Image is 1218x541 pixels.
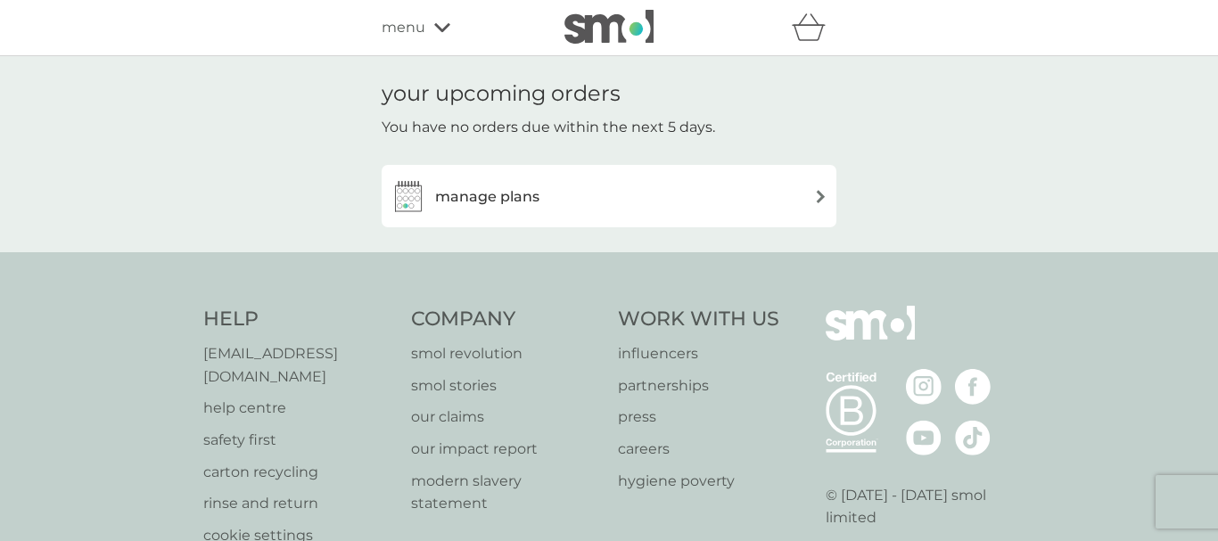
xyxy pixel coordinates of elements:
[826,306,915,366] img: smol
[203,461,393,484] a: carton recycling
[618,306,779,333] h4: Work With Us
[411,306,601,333] h4: Company
[618,438,779,461] a: careers
[955,420,991,455] img: visit the smol Tiktok page
[826,484,1016,529] p: © [DATE] - [DATE] smol limited
[618,406,779,429] a: press
[618,470,779,493] a: hygiene poverty
[814,190,827,203] img: arrow right
[382,16,425,39] span: menu
[618,342,779,365] a: influencers
[618,374,779,398] a: partnerships
[203,306,393,333] h4: Help
[411,470,601,515] a: modern slavery statement
[203,342,393,388] a: [EMAIL_ADDRESS][DOMAIN_NAME]
[906,420,942,455] img: visit the smol Youtube page
[203,429,393,452] a: safety first
[411,342,601,365] a: smol revolution
[906,369,942,405] img: visit the smol Instagram page
[203,397,393,420] a: help centre
[564,10,654,44] img: smol
[792,10,836,45] div: basket
[411,374,601,398] a: smol stories
[203,492,393,515] a: rinse and return
[382,81,621,107] h1: your upcoming orders
[382,116,715,139] p: You have no orders due within the next 5 days.
[411,406,601,429] a: our claims
[411,438,601,461] a: our impact report
[435,185,539,209] h3: manage plans
[955,369,991,405] img: visit the smol Facebook page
